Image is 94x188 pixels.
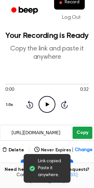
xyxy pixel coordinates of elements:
[72,147,74,154] span: |
[28,146,30,154] span: |
[5,99,15,110] button: 1.0x
[5,32,89,40] h1: Your Recording is Ready
[7,4,44,17] a: Beep
[5,86,14,93] span: 0:00
[4,172,90,184] span: Contact us
[5,45,89,61] p: Copy the link and paste it anywhere
[75,147,92,154] span: Change
[2,147,24,154] button: Delete
[34,147,92,154] button: Never Expires|Change
[30,173,78,183] a: [EMAIL_ADDRESS][DOMAIN_NAME]
[55,10,87,25] a: Log Out
[73,127,92,139] button: Copy
[38,158,65,179] span: Link copied. Paste it anywhere.
[80,86,89,93] span: 0:32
